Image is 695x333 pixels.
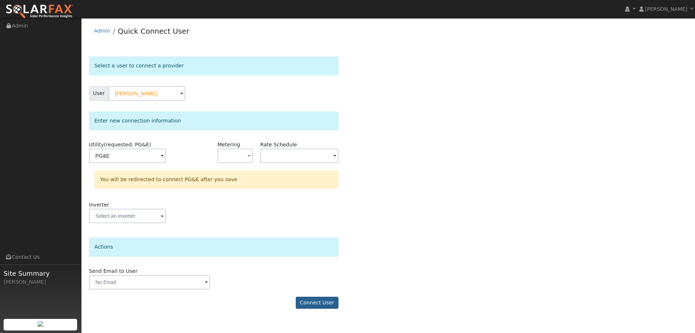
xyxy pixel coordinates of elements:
[218,141,240,149] label: Metering
[89,267,138,275] label: Send Email to User
[118,27,189,36] a: Quick Connect User
[109,86,185,101] input: Select a User
[4,278,77,286] div: [PERSON_NAME]
[89,57,338,75] div: Select a user to connect a provider
[94,28,110,34] a: Admin
[89,86,109,101] span: User
[89,238,338,256] div: Actions
[89,275,210,290] input: No Email
[260,141,297,149] label: Rate Schedule
[89,209,166,223] input: Select an Inverter
[296,297,338,309] button: Connect User
[89,141,151,149] label: Utility
[38,321,43,327] img: retrieve
[94,170,338,189] div: You will be redirected to connect PG&E after you save
[89,112,338,130] div: Enter new connection information
[89,149,166,163] input: Select a Utility
[89,201,109,209] label: Inverter
[104,142,151,147] span: (requested: PG&E)
[5,4,73,19] img: SolarFax
[645,6,687,12] span: [PERSON_NAME]
[4,269,77,278] span: Site Summary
